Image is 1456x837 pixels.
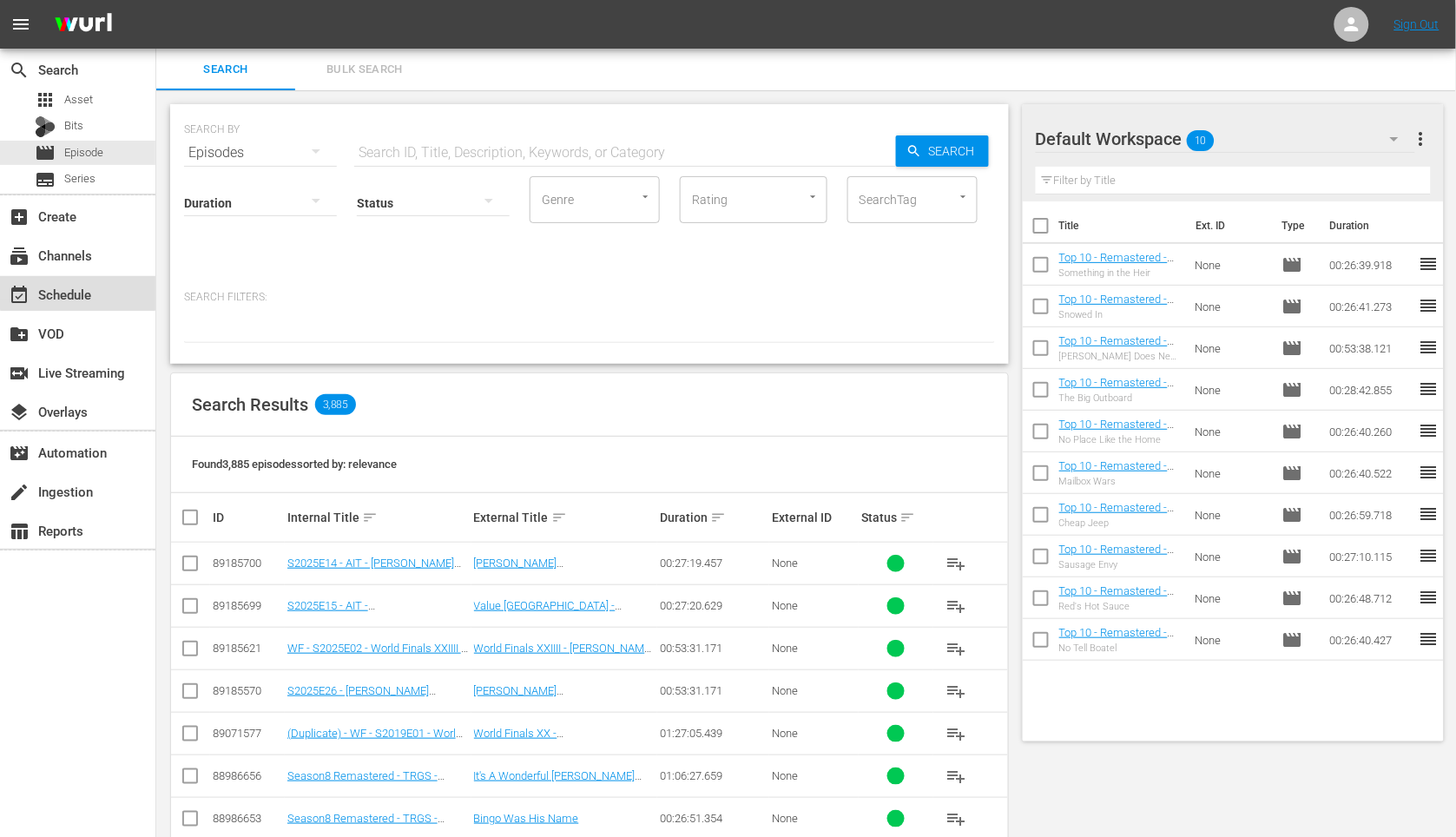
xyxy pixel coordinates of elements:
[660,812,767,825] div: 00:26:51.354
[1319,201,1423,250] th: Duration
[9,207,30,227] span: Create
[772,727,856,740] div: None
[1189,369,1275,411] td: None
[306,60,424,80] span: Bulk Search
[1059,643,1182,654] div: No Tell Boatel
[1418,337,1439,358] span: reorder
[1059,334,1175,386] a: Top 10 - Remastered - TRGS - S11E17 - [PERSON_NAME] Does New Years
[474,599,623,638] a: Value [GEOGRAPHIC_DATA] - [GEOGRAPHIC_DATA], [GEOGRAPHIC_DATA]
[362,510,378,525] span: sort
[805,188,821,205] button: Open
[637,188,654,205] button: Open
[184,129,337,177] div: Episodes
[1322,286,1418,327] td: 00:26:41.273
[1059,517,1182,529] div: Cheap Jeep
[9,443,30,464] span: Automation
[660,507,767,528] div: Duration
[1281,463,1302,484] span: Episode
[1281,629,1302,650] span: Episode
[936,713,978,755] button: playlist_add
[35,142,56,163] span: Episode
[1418,295,1439,316] span: reorder
[772,684,856,697] div: None
[946,723,967,744] span: playlist_add
[1322,411,1418,452] td: 00:26:40.260
[1281,504,1302,525] span: Episode
[1322,244,1418,286] td: 00:26:39.918
[1418,545,1439,566] span: reorder
[1185,201,1271,250] th: Ext. ID
[213,684,282,697] div: 89185570
[1281,254,1302,275] span: Episode
[1418,504,1439,524] span: reorder
[315,394,356,415] span: 3,885
[1281,421,1302,442] span: Episode
[660,684,767,697] div: 00:53:31.171
[287,769,445,808] a: Season8 Remastered - TRGS - S08E14 - It's A Wonderful [PERSON_NAME] Christmas
[64,91,93,109] span: Asset
[213,727,282,740] div: 89071577
[1281,546,1302,567] span: Episode
[1059,267,1182,279] div: Something in the Heir
[946,808,967,829] span: playlist_add
[1189,494,1275,536] td: None
[35,116,56,137] div: Bits
[1322,619,1418,661] td: 00:26:40.427
[936,755,978,797] button: playlist_add
[1059,434,1182,445] div: No Place Like the Home
[64,170,96,188] span: Series
[1189,452,1275,494] td: None
[955,188,972,205] button: Open
[1322,494,1418,536] td: 00:26:59.718
[287,642,468,707] a: WF - S2025E02 - World Finals XXIIII - [PERSON_NAME][GEOGRAPHIC_DATA] - [GEOGRAPHIC_DATA], [GEOGRA...
[42,4,125,45] img: ans4CAIJ8jUAAAAAAAAAAAAAAAAAAAAAAAAgQb4GAAAAAAAAAAAAAAAAAAAAAAAAJMjXAAAAAAAAAAAAAAAAAAAAAAAAgAT5G...
[861,507,931,528] div: Status
[660,642,767,655] div: 00:53:31.171
[1059,309,1182,320] div: Snowed In
[213,511,282,524] div: ID
[9,246,30,267] span: Channels
[1410,129,1431,149] span: more_vert
[9,324,30,345] span: VOD
[936,543,978,584] button: playlist_add
[1059,251,1175,290] a: Top 10 - Remastered - TRGS - S11E10 - Something in the Heir
[936,670,978,712] button: playlist_add
[1059,626,1176,665] a: Top 10 - Remastered - TRGS - S15E04 - No Tell Boatel
[35,169,56,190] span: Series
[1189,411,1275,452] td: None
[772,599,856,612] div: None
[167,60,285,80] span: Search
[287,557,461,609] a: S2025E14 - AIT - [PERSON_NAME][GEOGRAPHIC_DATA] - [GEOGRAPHIC_DATA], [GEOGRAPHIC_DATA]
[192,458,397,471] span: Found 3,885 episodes sorted by: relevance
[213,557,282,570] div: 89185700
[1059,392,1182,404] div: The Big Outboard
[922,135,989,167] span: Search
[474,812,579,825] a: Bingo Was His Name
[9,482,30,503] span: Ingestion
[772,812,856,825] div: None
[213,599,282,612] div: 89185699
[1322,369,1418,411] td: 00:28:42.855
[474,769,642,795] a: It's A Wonderful [PERSON_NAME] Christmas
[1322,577,1418,619] td: 00:26:48.712
[946,681,967,702] span: playlist_add
[936,628,978,669] button: playlist_add
[946,766,967,787] span: playlist_add
[1036,115,1415,163] div: Default Workspace
[1189,536,1275,577] td: None
[1189,327,1275,369] td: None
[184,290,995,305] p: Search Filters:
[710,510,726,525] span: sort
[946,638,967,659] span: playlist_add
[1059,459,1181,498] a: Top 10 - Remastered - TRGS - S13E06 - Mailbox Wars
[1322,452,1418,494] td: 00:26:40.522
[772,511,856,524] div: External ID
[899,510,915,525] span: sort
[1418,587,1439,608] span: reorder
[1271,201,1319,250] th: Type
[660,557,767,570] div: 00:27:19.457
[936,585,978,627] button: playlist_add
[660,599,767,612] div: 00:27:20.629
[9,285,30,306] span: Schedule
[1059,376,1180,415] a: Top 10 - Remastered - TRGS - S01E01 - The Big Outboard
